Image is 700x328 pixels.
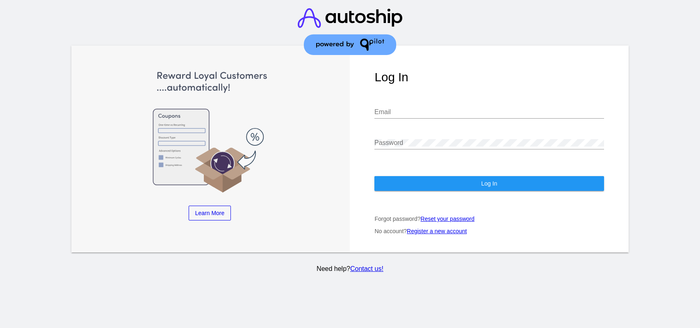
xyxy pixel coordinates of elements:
[421,216,475,222] a: Reset your password
[70,265,630,273] p: Need help?
[96,70,323,193] img: Apply Coupons Automatically to Scheduled Orders with QPilot
[195,210,225,216] span: Learn More
[189,206,231,220] a: Learn More
[374,228,604,234] p: No account?
[374,108,604,116] input: Email
[323,70,550,193] img: Automate Campaigns with Zapier, QPilot and Klaviyo
[374,176,604,191] button: Log In
[481,180,497,187] span: Log In
[350,265,383,272] a: Contact us!
[374,216,604,222] p: Forgot password?
[407,228,467,234] a: Register a new account
[374,70,604,84] h1: Log In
